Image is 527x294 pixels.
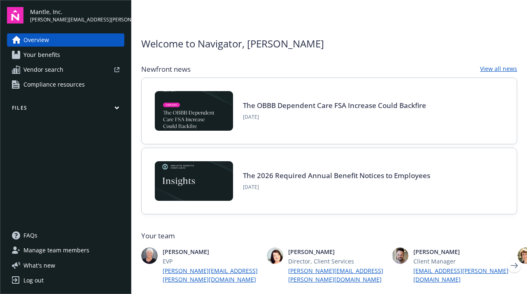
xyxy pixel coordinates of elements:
[30,16,124,24] span: [PERSON_NAME][EMAIL_ADDRESS][PERSON_NAME][DOMAIN_NAME]
[23,274,44,287] div: Log out
[155,161,233,201] img: Card Image - EB Compliance Insights.png
[480,64,517,74] a: View all news
[30,7,124,24] button: Mantle, Inc.[PERSON_NAME][EMAIL_ADDRESS][PERSON_NAME][DOMAIN_NAME]
[7,7,23,24] img: navigator-logo.svg
[7,33,124,47] a: Overview
[7,229,124,242] a: FAQs
[243,113,426,121] span: [DATE]
[23,261,55,270] span: What ' s new
[23,244,89,257] span: Manage team members
[23,78,85,91] span: Compliance resources
[23,48,60,61] span: Your benefits
[243,101,426,110] a: The OBBB Dependent Care FSA Increase Could Backfire
[413,257,511,266] span: Client Manager
[163,247,260,256] span: [PERSON_NAME]
[7,48,124,61] a: Your benefits
[7,261,68,270] button: What's new
[7,78,124,91] a: Compliance resources
[7,104,124,115] button: Files
[30,7,124,16] span: Mantle, Inc.
[288,247,386,256] span: [PERSON_NAME]
[267,247,283,264] img: photo
[23,63,63,76] span: Vendor search
[7,63,124,76] a: Vendor search
[243,183,430,191] span: [DATE]
[7,244,124,257] a: Manage team members
[413,266,511,284] a: [EMAIL_ADDRESS][PERSON_NAME][DOMAIN_NAME]
[23,33,49,47] span: Overview
[155,91,233,131] img: BLOG-Card Image - Compliance - OBBB Dep Care FSA - 08-01-25.jpg
[23,229,37,242] span: FAQs
[141,247,158,264] img: photo
[392,247,408,264] img: photo
[288,257,386,266] span: Director, Client Services
[508,259,521,272] a: Next
[141,36,324,51] span: Welcome to Navigator , [PERSON_NAME]
[163,266,260,284] a: [PERSON_NAME][EMAIL_ADDRESS][PERSON_NAME][DOMAIN_NAME]
[243,171,430,180] a: The 2026 Required Annual Benefit Notices to Employees
[288,266,386,284] a: [PERSON_NAME][EMAIL_ADDRESS][PERSON_NAME][DOMAIN_NAME]
[141,231,517,241] span: Your team
[413,247,511,256] span: [PERSON_NAME]
[163,257,260,266] span: EVP
[141,64,191,74] span: Newfront news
